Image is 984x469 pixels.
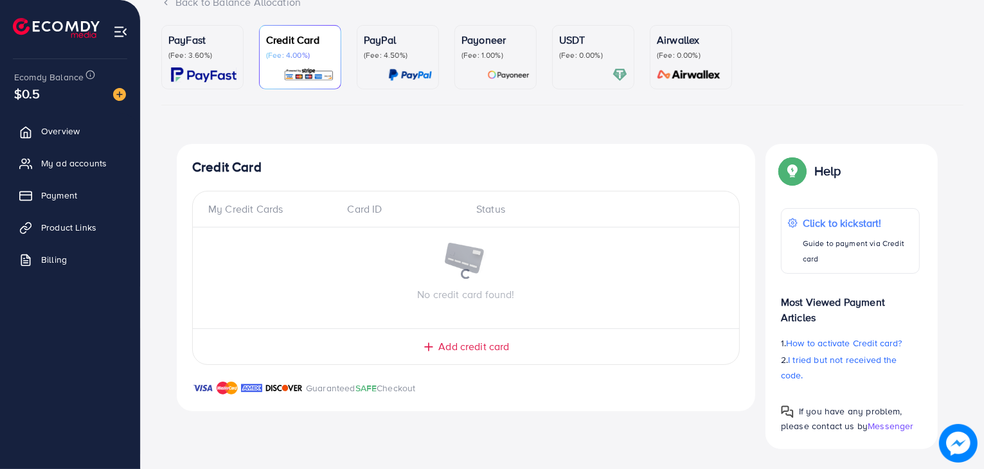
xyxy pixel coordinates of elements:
div: Status [466,202,724,217]
span: Ecomdy Balance [14,71,84,84]
a: Payment [10,182,130,208]
p: (Fee: 0.00%) [657,50,725,60]
img: logo [13,18,100,38]
div: My Credit Cards [208,202,337,217]
a: Product Links [10,215,130,240]
p: (Fee: 3.60%) [168,50,237,60]
p: 2. [781,352,920,383]
span: Messenger [868,420,913,432]
img: card [487,67,530,82]
img: brand [192,380,213,396]
img: card [388,67,432,82]
span: Billing [41,253,67,266]
p: (Fee: 1.00%) [461,50,530,60]
p: Payoneer [461,32,530,48]
p: PayPal [364,32,432,48]
img: image [939,424,978,463]
span: Payment [41,189,77,202]
p: 1. [781,335,920,351]
p: Credit Card [266,32,334,48]
p: Guide to payment via Credit card [803,236,913,267]
img: Popup guide [781,159,804,182]
img: card [653,67,725,82]
img: Popup guide [781,405,794,418]
p: (Fee: 4.00%) [266,50,334,60]
p: (Fee: 0.00%) [559,50,627,60]
img: brand [217,380,238,396]
img: card [171,67,237,82]
img: card [613,67,627,82]
span: $0.5 [14,84,40,103]
span: I tried but not received the code. [781,353,897,382]
p: Airwallex [657,32,725,48]
img: card [283,67,334,82]
span: Product Links [41,221,96,234]
span: SAFE [355,382,377,394]
p: (Fee: 4.50%) [364,50,432,60]
a: Billing [10,247,130,272]
span: Add credit card [438,339,509,354]
span: My ad accounts [41,157,107,170]
p: Help [814,163,841,179]
p: USDT [559,32,627,48]
p: Guaranteed Checkout [306,380,416,396]
p: PayFast [168,32,237,48]
span: If you have any problem, please contact us by [781,405,902,432]
img: brand [241,380,262,396]
p: Most Viewed Payment Articles [781,284,920,325]
img: image [113,88,126,101]
img: menu [113,24,128,39]
a: My ad accounts [10,150,130,176]
img: brand [265,380,303,396]
p: Click to kickstart! [803,215,913,231]
span: Overview [41,125,80,137]
a: Overview [10,118,130,144]
h4: Credit Card [192,159,740,175]
span: How to activate Credit card? [786,337,902,350]
div: Card ID [337,202,467,217]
